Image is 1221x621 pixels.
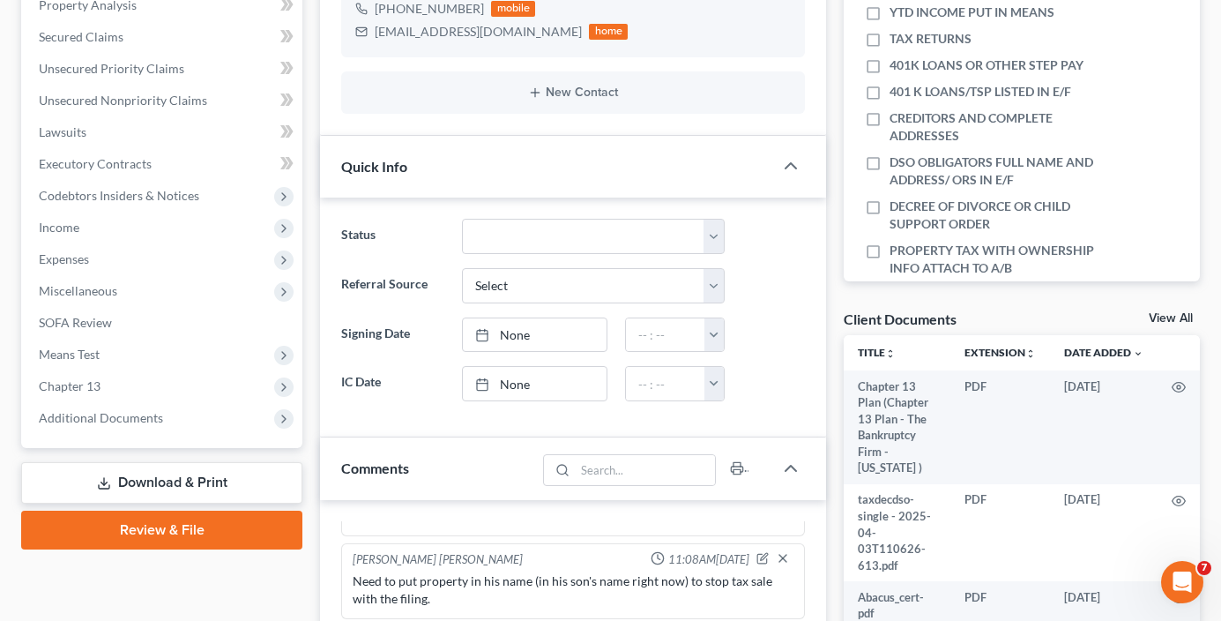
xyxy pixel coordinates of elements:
[1197,561,1211,575] span: 7
[21,511,302,550] a: Review & File
[25,148,302,180] a: Executory Contracts
[1050,370,1158,484] td: [DATE]
[950,370,1050,484] td: PDF
[890,83,1071,101] span: 401 K LOANS/TSP LISTED IN E/F
[25,307,302,339] a: SOFA Review
[890,153,1096,189] span: DSO OBLIGATORS FULL NAME AND ADDRESS/ ORS IN E/F
[332,318,452,353] label: Signing Date
[1161,561,1203,603] iframe: Intercom live chat
[844,484,950,581] td: taxdecdso-single - 2025-04-03T110626-613.pdf
[39,251,89,266] span: Expenses
[463,367,607,400] a: None
[21,462,302,504] a: Download & Print
[858,346,896,359] a: Titleunfold_more
[890,242,1096,277] span: PROPERTY TAX WITH OWNERSHIP INFO ATTACH TO A/B
[1050,484,1158,581] td: [DATE]
[39,283,117,298] span: Miscellaneous
[844,370,950,484] td: Chapter 13 Plan (Chapter 13 Plan - The Bankruptcy Firm - [US_STATE] )
[890,56,1083,74] span: 401K LOANS OR OTHER STEP PAY
[375,23,582,41] div: [EMAIL_ADDRESS][DOMAIN_NAME]
[25,85,302,116] a: Unsecured Nonpriority Claims
[39,188,199,203] span: Codebtors Insiders & Notices
[1064,346,1143,359] a: Date Added expand_more
[964,346,1036,359] a: Extensionunfold_more
[39,124,86,139] span: Lawsuits
[463,318,607,352] a: None
[332,268,452,303] label: Referral Source
[353,551,523,569] div: [PERSON_NAME] [PERSON_NAME]
[626,367,705,400] input: -- : --
[575,455,715,485] input: Search...
[890,4,1054,21] span: YTD INCOME PUT IN MEANS
[39,93,207,108] span: Unsecured Nonpriority Claims
[890,109,1096,145] span: CREDITORS AND COMPLETE ADDRESSES
[885,348,896,359] i: unfold_more
[1133,348,1143,359] i: expand_more
[1149,312,1193,325] a: View All
[375,1,484,16] span: [PHONE_NUMBER]
[39,410,163,425] span: Additional Documents
[39,29,123,44] span: Secured Claims
[626,318,705,352] input: -- : --
[491,1,535,17] div: mobile
[668,551,749,568] span: 11:08AM[DATE]
[332,366,452,401] label: IC Date
[39,156,152,171] span: Executory Contracts
[39,315,112,330] span: SOFA Review
[950,484,1050,581] td: PDF
[341,158,407,175] span: Quick Info
[25,116,302,148] a: Lawsuits
[25,21,302,53] a: Secured Claims
[355,86,791,100] button: New Contact
[332,219,452,254] label: Status
[39,378,101,393] span: Chapter 13
[589,24,628,40] div: home
[1025,348,1036,359] i: unfold_more
[353,572,793,608] div: Need to put property in his name (in his son's name right now) to stop tax sale with the filing.
[39,61,184,76] span: Unsecured Priority Claims
[25,53,302,85] a: Unsecured Priority Claims
[39,220,79,235] span: Income
[844,310,957,328] div: Client Documents
[341,460,409,476] span: Comments
[890,198,1096,233] span: DECREE OF DIVORCE OR CHILD SUPPORT ORDER
[890,30,972,48] span: TAX RETURNS
[39,347,100,362] span: Means Test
